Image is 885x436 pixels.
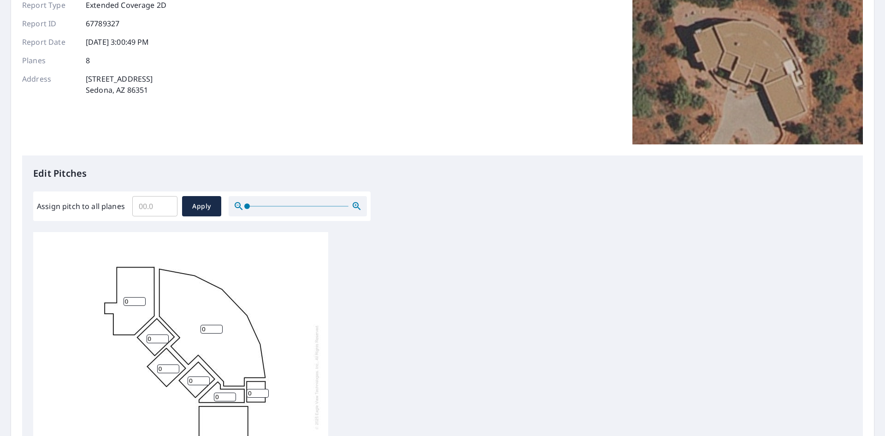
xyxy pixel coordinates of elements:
[132,193,177,219] input: 00.0
[22,55,77,66] p: Planes
[22,18,77,29] p: Report ID
[22,73,77,96] p: Address
[33,167,852,180] p: Edit Pitches
[37,201,125,212] label: Assign pitch to all planes
[189,201,214,212] span: Apply
[86,18,119,29] p: 67789327
[86,73,153,96] p: [STREET_ADDRESS] Sedona, AZ 86351
[86,55,90,66] p: 8
[182,196,221,216] button: Apply
[22,36,77,48] p: Report Date
[86,36,149,48] p: [DATE] 3:00:49 PM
